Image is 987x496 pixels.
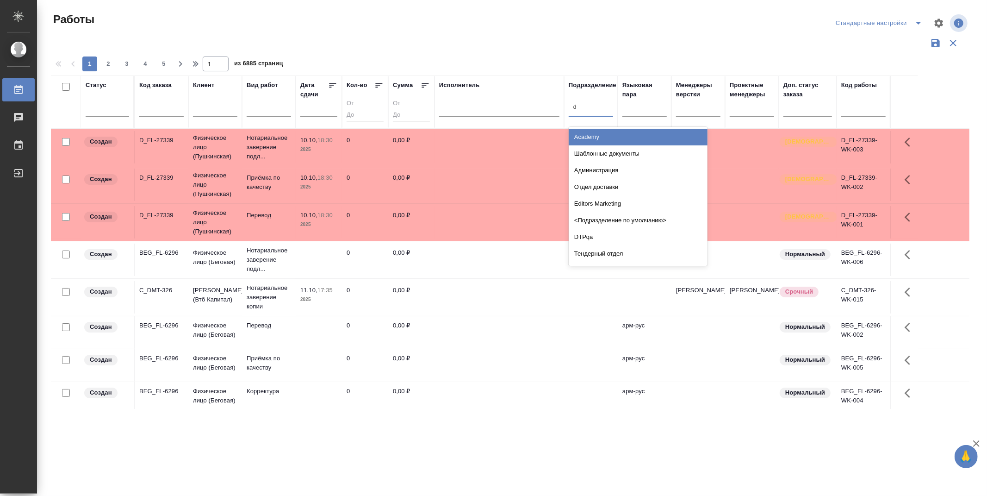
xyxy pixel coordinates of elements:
[837,349,890,382] td: BEG_FL-6296-WK-005
[342,281,388,314] td: 0
[833,16,928,31] div: split button
[300,212,317,219] p: 10.10,
[139,248,184,257] div: BEG_FL-6296
[193,208,237,236] p: Физическое лицо (Пушкинская)
[899,382,921,404] button: Здесь прячутся важные кнопки
[950,14,969,32] span: Посмотреть информацию
[569,245,708,262] div: Тендерный отдел
[958,447,974,466] span: 🙏
[119,57,134,71] button: 3
[785,175,832,184] p: [DEMOGRAPHIC_DATA]
[676,81,720,99] div: Менеджеры верстки
[388,316,435,349] td: 0,00 ₽
[139,81,172,90] div: Код заказа
[342,169,388,201] td: 0
[300,81,328,99] div: Дата сдачи
[317,137,333,144] p: 18:30
[90,287,112,296] p: Создан
[837,206,890,239] td: D_FL-27339-WK-001
[347,81,367,90] div: Кол-во
[247,211,291,220] p: Перевод
[119,59,134,69] span: 3
[785,250,825,259] p: Нормальный
[388,382,435,414] td: 0,00 ₽
[569,262,708,279] div: DTPlight
[899,206,921,228] button: Здесь прячутся важные кнопки
[955,445,978,468] button: 🙏
[83,387,129,399] div: Заказ еще не согласован с клиентом, искать исполнителей рано
[156,59,171,69] span: 5
[388,169,435,201] td: 0,00 ₽
[193,133,237,161] p: Физическое лицо (Пушкинская)
[837,316,890,349] td: BEG_FL-6296-WK-002
[342,244,388,276] td: 0
[193,321,237,339] p: Физическое лицо (Беговая)
[569,129,708,145] div: Academy
[234,58,283,71] span: из 6885 страниц
[139,136,184,145] div: D_FL-27339
[101,57,116,71] button: 2
[388,281,435,314] td: 0,00 ₽
[101,59,116,69] span: 2
[569,162,708,179] div: Администрация
[899,349,921,371] button: Здесь прячутся важные кнопки
[83,173,129,186] div: Заказ еще не согласован с клиентом, искать исполнителей рано
[837,169,890,201] td: D_FL-27339-WK-002
[347,98,384,110] input: От
[300,137,317,144] p: 10.10,
[193,354,237,372] p: Физическое лицо (Беговая)
[247,283,291,311] p: Нотариальное заверение копии
[899,244,921,266] button: Здесь прячутся важные кнопки
[388,244,435,276] td: 0,00 ₽
[90,212,112,221] p: Создан
[725,281,779,314] td: [PERSON_NAME]
[841,81,877,90] div: Код работы
[944,34,962,52] button: Сбросить фильтры
[90,175,112,184] p: Создан
[83,321,129,333] div: Заказ еще не согласован с клиентом, искать исполнителей рано
[730,81,774,99] div: Проектные менеджеры
[439,81,480,90] div: Исполнитель
[899,281,921,303] button: Здесь прячутся важные кнопки
[837,281,890,314] td: C_DMT-326-WK-015
[51,12,94,27] span: Работы
[193,171,237,199] p: Физическое лицо (Пушкинская)
[83,136,129,148] div: Заказ еще не согласован с клиентом, искать исполнителей рано
[90,137,112,146] p: Создан
[785,355,825,364] p: Нормальный
[317,212,333,219] p: 18:30
[139,286,184,295] div: C_DMT-326
[785,388,825,397] p: Нормальный
[83,354,129,366] div: Заказ еще не согласован с клиентом, искать исполнителей рано
[139,354,184,363] div: BEG_FL-6296
[393,98,430,110] input: От
[622,81,667,99] div: Языковая пара
[247,387,291,396] p: Корректура
[247,173,291,192] p: Приёмка по качеству
[342,349,388,382] td: 0
[139,387,184,396] div: BEG_FL-6296
[300,287,317,294] p: 11.10,
[193,81,214,90] div: Клиент
[90,322,112,332] p: Создан
[139,211,184,220] div: D_FL-27339
[388,349,435,382] td: 0,00 ₽
[928,12,950,34] span: Настроить таблицу
[837,244,890,276] td: BEG_FL-6296-WK-006
[83,211,129,223] div: Заказ еще не согласован с клиентом, искать исполнителей рано
[342,382,388,414] td: 0
[193,387,237,405] p: Физическое лицо (Беговая)
[899,131,921,153] button: Здесь прячутся важные кнопки
[899,316,921,339] button: Здесь прячутся важные кнопки
[300,295,337,304] p: 2025
[193,286,237,304] p: [PERSON_NAME] (Втб Капитал)
[342,206,388,239] td: 0
[785,137,832,146] p: [DEMOGRAPHIC_DATA]
[837,382,890,414] td: BEG_FL-6296-WK-004
[83,286,129,298] div: Заказ еще не согласован с клиентом, искать исполнителей рано
[569,81,616,90] div: Подразделение
[138,59,153,69] span: 4
[393,81,413,90] div: Сумма
[393,110,430,121] input: До
[139,321,184,330] div: BEG_FL-6296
